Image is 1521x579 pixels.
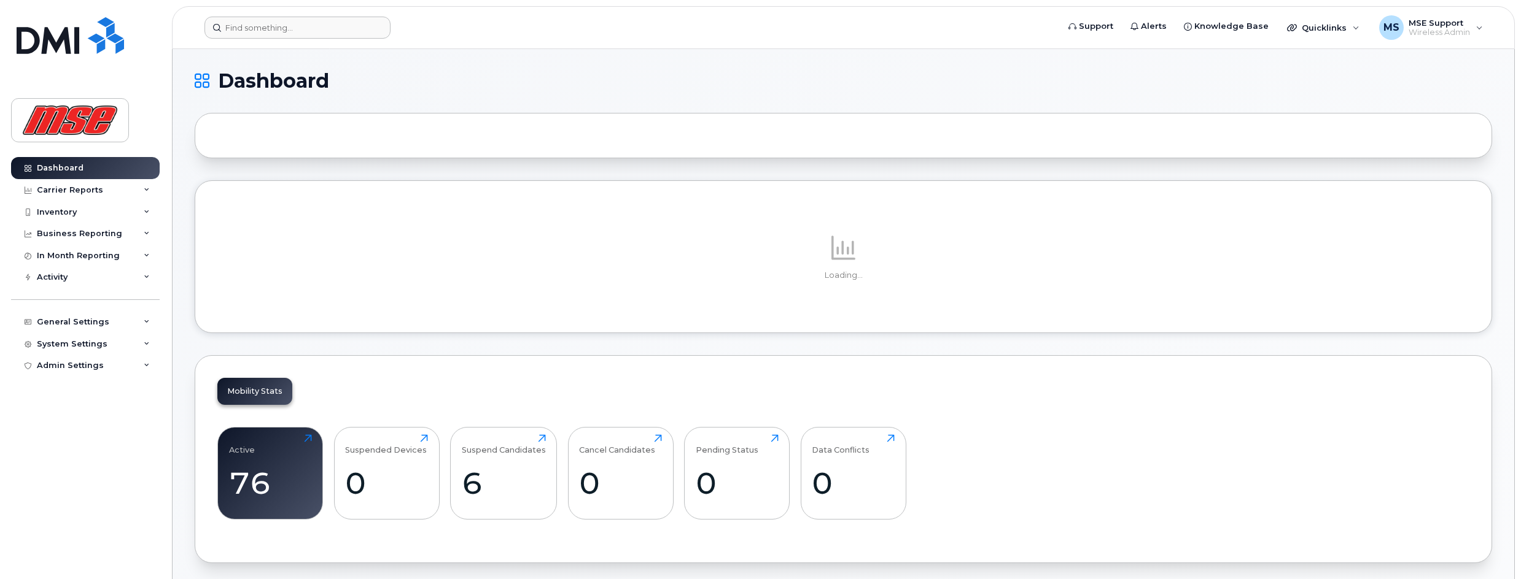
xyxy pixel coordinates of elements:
[696,434,758,454] div: Pending Status
[229,434,255,454] div: Active
[462,465,546,501] div: 6
[217,270,1469,281] p: Loading...
[345,434,427,454] div: Suspended Devices
[462,434,546,454] div: Suspend Candidates
[345,434,428,513] a: Suspended Devices0
[218,72,329,90] span: Dashboard
[345,465,428,501] div: 0
[696,465,779,501] div: 0
[229,434,312,513] a: Active76
[812,465,895,501] div: 0
[812,434,869,454] div: Data Conflicts
[696,434,779,513] a: Pending Status0
[229,465,312,501] div: 76
[579,465,662,501] div: 0
[462,434,546,513] a: Suspend Candidates6
[579,434,655,454] div: Cancel Candidates
[812,434,895,513] a: Data Conflicts0
[579,434,662,513] a: Cancel Candidates0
